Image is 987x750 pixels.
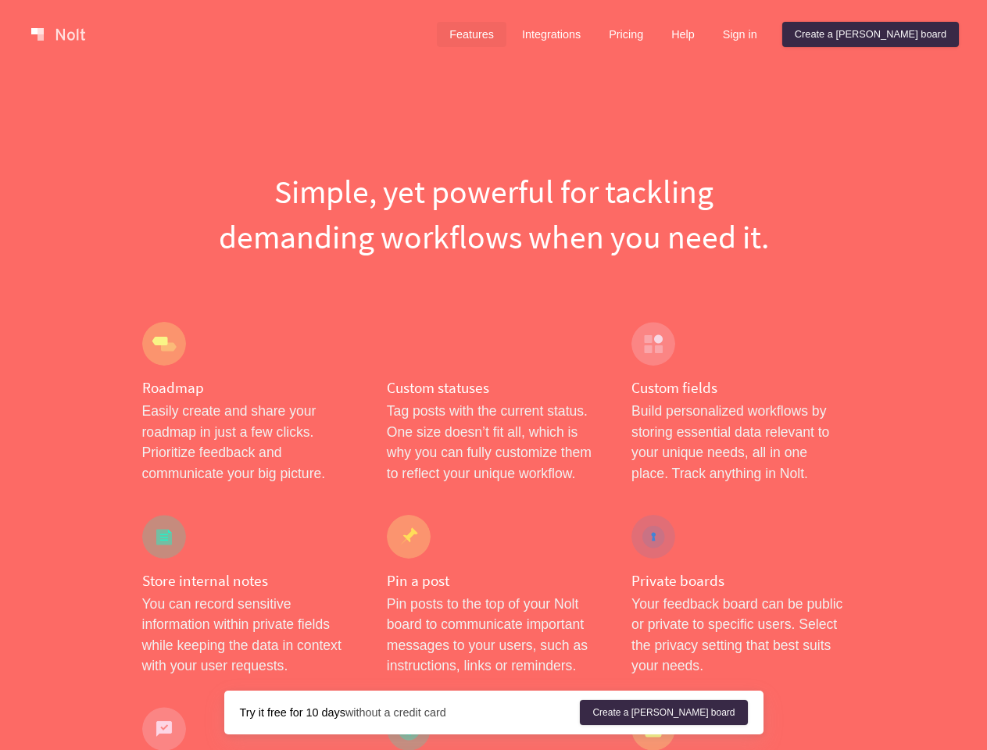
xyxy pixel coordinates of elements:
[387,401,600,484] p: Tag posts with the current status. One size doesn’t fit all, which is why you can fully customize...
[387,571,600,591] h4: Pin a post
[631,378,845,398] h4: Custom fields
[631,571,845,591] h4: Private boards
[240,705,581,720] div: without a credit card
[631,401,845,484] p: Build personalized workflows by storing essential data relevant to your unique needs, all in one ...
[387,378,600,398] h4: Custom statuses
[596,22,656,47] a: Pricing
[437,22,506,47] a: Features
[142,571,356,591] h4: Store internal notes
[142,378,356,398] h4: Roadmap
[387,594,600,677] p: Pin posts to the top of your Nolt board to communicate important messages to your users, such as ...
[510,22,593,47] a: Integrations
[710,22,770,47] a: Sign in
[240,706,345,719] strong: Try it free for 10 days
[659,22,707,47] a: Help
[580,700,747,725] a: Create a [PERSON_NAME] board
[142,401,356,484] p: Easily create and share your roadmap in just a few clicks. Prioritize feedback and communicate yo...
[782,22,959,47] a: Create a [PERSON_NAME] board
[631,594,845,677] p: Your feedback board can be public or private to specific users. Select the privacy setting that b...
[142,169,846,259] h1: Simple, yet powerful for tackling demanding workflows when you need it.
[142,594,356,677] p: You can record sensitive information within private fields while keeping the data in context with...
